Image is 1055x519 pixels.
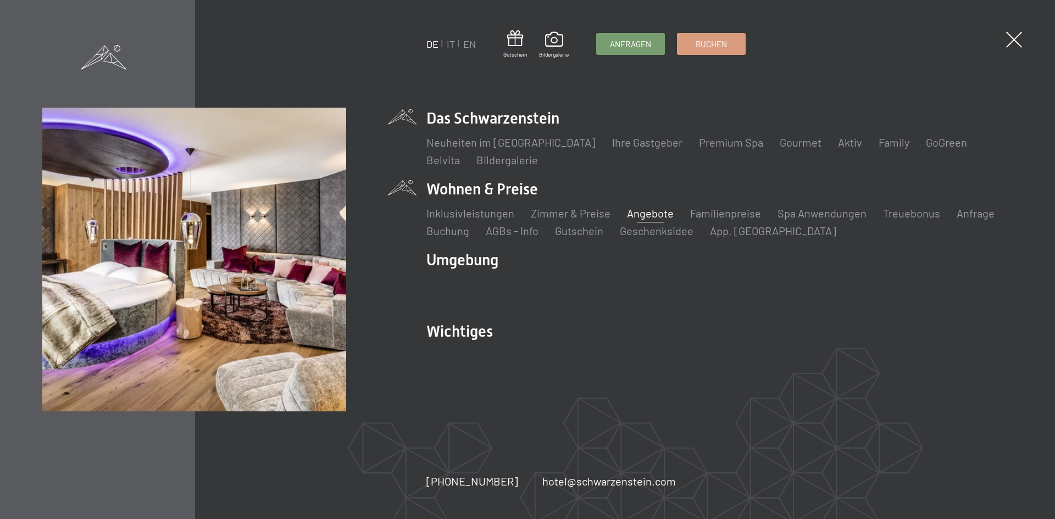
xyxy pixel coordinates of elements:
a: hotel@schwarzenstein.com [542,473,676,489]
span: [PHONE_NUMBER] [426,475,518,488]
a: Gutschein [555,224,603,237]
a: Anfrage [957,207,995,220]
a: IT [447,38,455,50]
span: Gutschein [503,51,527,58]
span: Buchen [696,38,727,50]
a: Geschenksidee [620,224,693,237]
a: Ihre Gastgeber [612,136,682,149]
a: Bildergalerie [476,153,538,166]
a: Premium Spa [699,136,763,149]
a: Angebote [627,207,674,220]
a: GoGreen [926,136,967,149]
a: Zimmer & Preise [531,207,610,220]
a: Bildergalerie [539,32,569,58]
a: DE [426,38,438,50]
a: [PHONE_NUMBER] [426,473,518,489]
a: Gutschein [503,30,527,58]
a: Buchen [678,34,745,54]
span: Anfragen [610,38,651,50]
a: Familienpreise [690,207,761,220]
span: Bildergalerie [539,51,569,58]
a: Belvita [426,153,460,166]
a: Gourmet [780,136,821,149]
a: Family [879,136,909,149]
a: Spa Anwendungen [778,207,867,220]
a: Neuheiten im [GEOGRAPHIC_DATA] [426,136,596,149]
a: App. [GEOGRAPHIC_DATA] [710,224,836,237]
a: Anfragen [597,34,664,54]
a: Treuebonus [883,207,940,220]
a: Buchung [426,224,469,237]
a: EN [463,38,476,50]
a: AGBs - Info [486,224,538,237]
a: Aktiv [838,136,862,149]
a: Inklusivleistungen [426,207,514,220]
